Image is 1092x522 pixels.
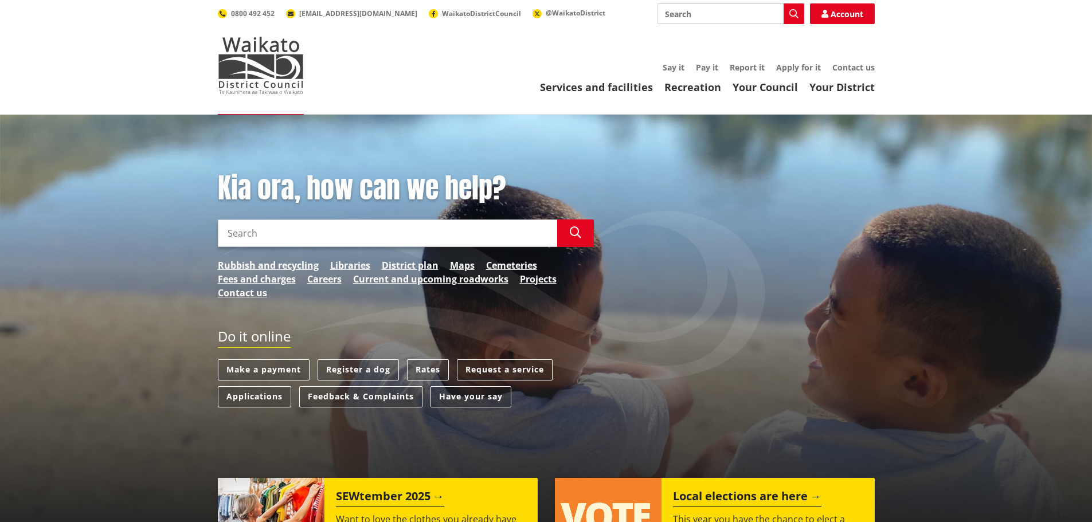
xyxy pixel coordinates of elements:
input: Search input [218,219,557,247]
a: Feedback & Complaints [299,386,422,407]
a: Current and upcoming roadworks [353,272,508,286]
a: Register a dog [318,359,399,380]
a: Pay it [696,62,718,73]
a: Projects [520,272,557,286]
a: Services and facilities [540,80,653,94]
h2: SEWtember 2025 [336,489,444,507]
h1: Kia ora, how can we help? [218,172,594,205]
span: [EMAIL_ADDRESS][DOMAIN_NAME] [299,9,417,18]
img: Waikato District Council - Te Kaunihera aa Takiwaa o Waikato [218,37,304,94]
input: Search input [657,3,804,24]
a: WaikatoDistrictCouncil [429,9,521,18]
a: Contact us [832,62,875,73]
a: Apply for it [776,62,821,73]
a: Account [810,3,875,24]
a: Contact us [218,286,267,300]
a: [EMAIL_ADDRESS][DOMAIN_NAME] [286,9,417,18]
a: Cemeteries [486,258,537,272]
h2: Do it online [218,328,291,348]
a: Fees and charges [218,272,296,286]
span: 0800 492 452 [231,9,275,18]
a: Your District [809,80,875,94]
a: Libraries [330,258,370,272]
a: Rates [407,359,449,380]
a: @WaikatoDistrict [533,8,605,18]
a: Rubbish and recycling [218,258,319,272]
span: @WaikatoDistrict [546,8,605,18]
h2: Local elections are here [673,489,821,507]
a: Maps [450,258,475,272]
a: Careers [307,272,342,286]
a: Recreation [664,80,721,94]
a: Make a payment [218,359,310,380]
a: Your Council [733,80,798,94]
span: WaikatoDistrictCouncil [442,9,521,18]
a: Request a service [457,359,553,380]
a: Applications [218,386,291,407]
a: District plan [382,258,439,272]
a: Report it [730,62,765,73]
a: 0800 492 452 [218,9,275,18]
a: Have your say [430,386,511,407]
a: Say it [663,62,684,73]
